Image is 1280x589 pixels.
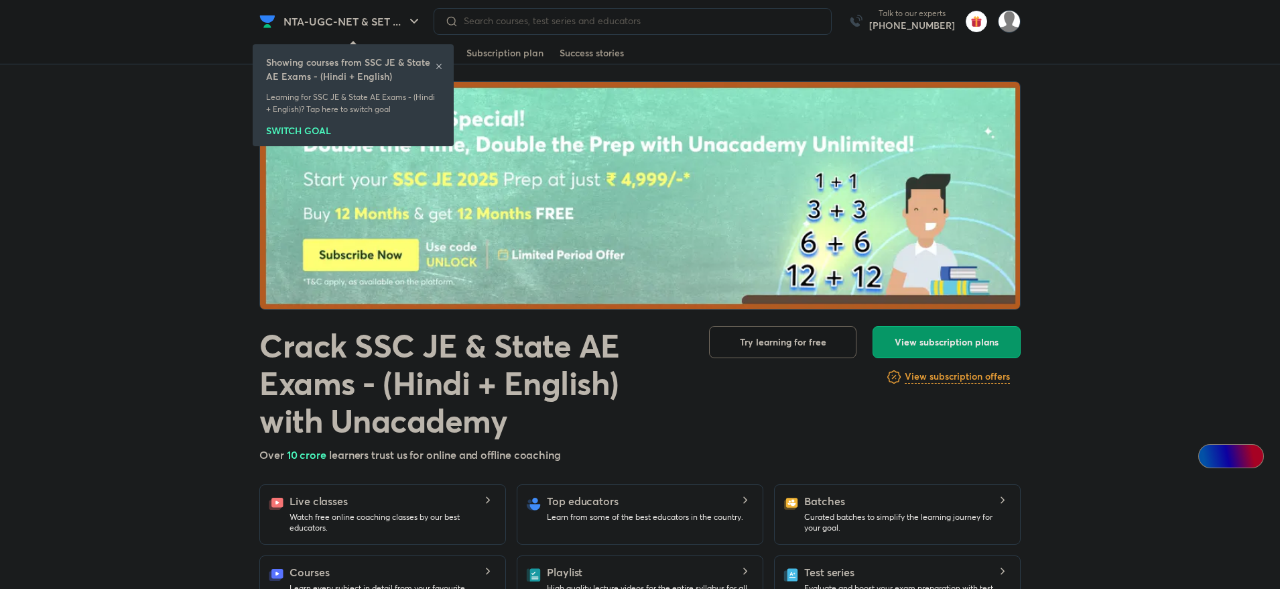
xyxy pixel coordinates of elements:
input: Search courses, test series and educators [458,15,820,26]
span: 10 crore [287,447,329,462]
img: call-us [842,8,869,35]
button: Try learning for free [709,326,856,358]
p: Curated batches to simplify the learning journey for your goal. [804,512,1009,533]
span: Try learning for free [740,335,826,349]
img: Alan Pail.M [998,10,1021,33]
h5: Playlist [547,564,582,580]
img: Company Logo [259,13,275,30]
h1: Crack SSC JE & State AE Exams - (Hindi + English) with Unacademy [259,326,688,439]
h5: Courses [290,564,329,580]
img: Icon [1206,451,1217,462]
div: SWITCH GOAL [266,121,440,136]
span: View subscription plans [895,335,999,349]
h6: Showing courses from SSC JE & State AE Exams - (Hindi + English) [266,55,435,83]
h5: Test series [804,564,854,580]
h5: Top educators [547,493,619,509]
p: Watch free online coaching classes by our best educators. [290,512,495,533]
span: Over [259,447,287,462]
span: Ai Doubts [1220,451,1256,462]
p: Talk to our experts [869,8,955,19]
div: Subscription plan [466,46,543,60]
button: View subscription plans [873,326,1021,358]
img: avatar [966,11,987,32]
a: Ai Doubts [1198,444,1264,468]
a: Success stories [560,42,624,64]
p: Learning for SSC JE & State AE Exams - (Hindi + English)? Tap here to switch goal [266,91,440,115]
span: learners trust us for online and offline coaching [329,447,561,462]
h5: Batches [804,493,844,509]
a: Subscription plan [466,42,543,64]
h6: View subscription offers [905,370,1010,384]
a: [PHONE_NUMBER] [869,19,955,32]
h5: Live classes [290,493,348,509]
button: NTA-UGC-NET & SET ... [275,8,430,35]
p: Learn from some of the best educators in the country. [547,512,743,523]
a: View subscription offers [905,369,1010,385]
div: Success stories [560,46,624,60]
